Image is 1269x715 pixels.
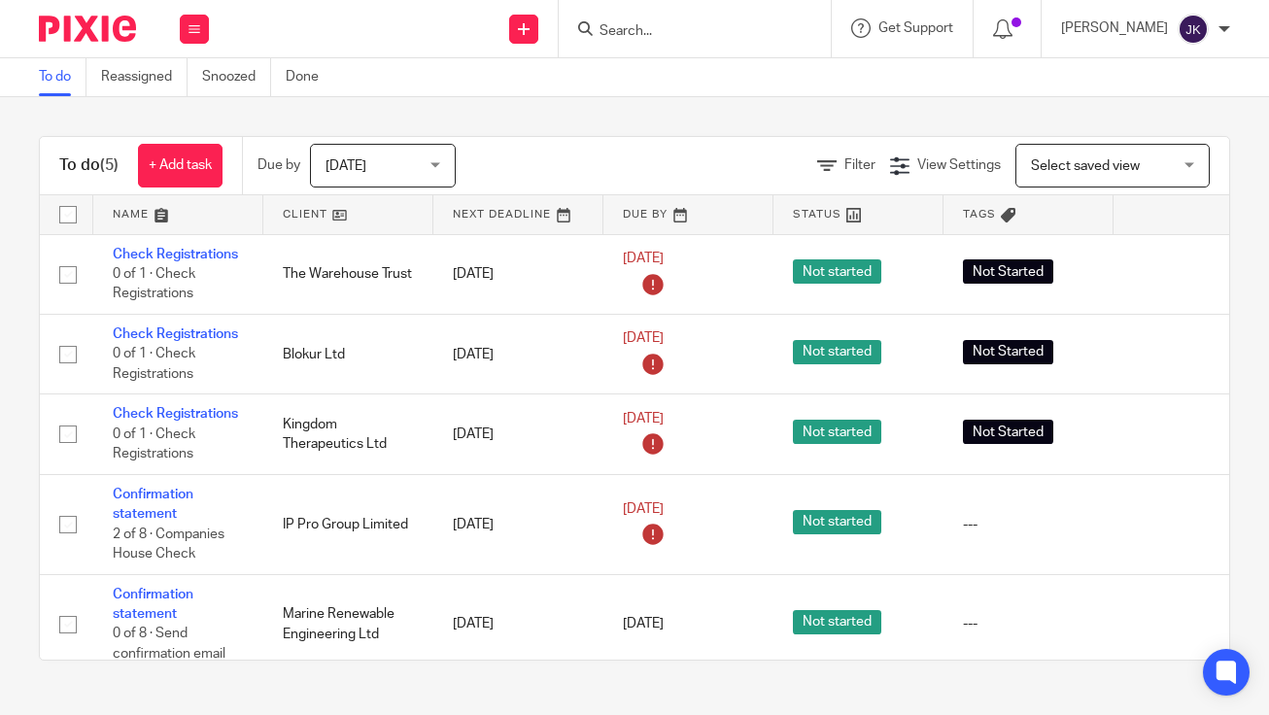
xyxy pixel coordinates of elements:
span: [DATE] [623,252,664,265]
span: [DATE] [623,412,664,426]
p: [PERSON_NAME] [1061,18,1168,38]
span: Not started [793,340,881,364]
div: --- [963,515,1094,534]
span: Not Started [963,420,1053,444]
a: Check Registrations [113,407,238,421]
a: Check Registrations [113,248,238,261]
td: [DATE] [433,394,603,474]
td: Marine Renewable Engineering Ltd [263,574,433,673]
span: Not started [793,259,881,284]
td: IP Pro Group Limited [263,474,433,574]
a: Check Registrations [113,327,238,341]
p: Due by [257,155,300,175]
span: 2 of 8 · Companies House Check [113,528,224,562]
td: Blokur Ltd [263,314,433,393]
span: [DATE] [623,332,664,346]
span: View Settings [917,158,1001,172]
td: [DATE] [433,314,603,393]
td: [DATE] [433,474,603,574]
span: Filter [844,158,875,172]
span: Not started [793,420,881,444]
a: Reassigned [101,58,188,96]
span: 0 of 1 · Check Registrations [113,267,195,301]
input: Search [598,23,772,41]
td: [DATE] [433,574,603,673]
span: (5) [100,157,119,173]
span: Not started [793,610,881,634]
span: Not Started [963,340,1053,364]
span: Not started [793,510,881,534]
a: To do [39,58,86,96]
span: 0 of 1 · Check Registrations [113,348,195,382]
span: 0 of 1 · Check Registrations [113,427,195,461]
span: [DATE] [623,502,664,516]
span: [DATE] [623,618,664,631]
span: 0 of 8 · Send confirmation email [113,628,225,662]
td: The Warehouse Trust [263,234,433,314]
span: Tags [963,209,996,220]
a: Done [286,58,333,96]
a: Confirmation statement [113,488,193,521]
div: --- [963,614,1094,633]
h1: To do [59,155,119,176]
a: + Add task [138,144,223,187]
img: svg%3E [1178,14,1209,45]
span: Get Support [878,21,953,35]
a: Confirmation statement [113,588,193,621]
img: Pixie [39,16,136,42]
span: [DATE] [326,159,366,173]
td: Kingdom Therapeutics Ltd [263,394,433,474]
td: [DATE] [433,234,603,314]
span: Not Started [963,259,1053,284]
span: Select saved view [1031,159,1140,173]
a: Snoozed [202,58,271,96]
